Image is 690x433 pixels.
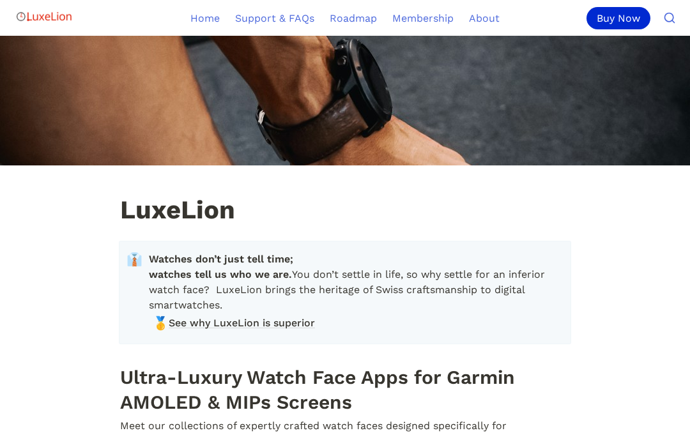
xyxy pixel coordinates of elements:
[586,7,655,29] a: Buy Now
[126,252,142,267] span: 👔
[149,252,560,313] span: You don’t settle in life, so why settle for an inferior watch face? LuxeLion brings the heritage ...
[586,7,650,29] div: Buy Now
[153,315,165,328] span: 🥇
[169,315,315,331] span: See why LuxeLion is superior
[119,196,571,227] h1: LuxeLion
[149,314,560,333] a: 🥇See why LuxeLion is superior
[149,253,296,280] strong: Watches don’t just tell time; watches tell us who we are.
[119,363,571,416] h1: Ultra-Luxury Watch Face Apps for Garmin AMOLED & MIPs Screens
[15,4,73,29] img: Logo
